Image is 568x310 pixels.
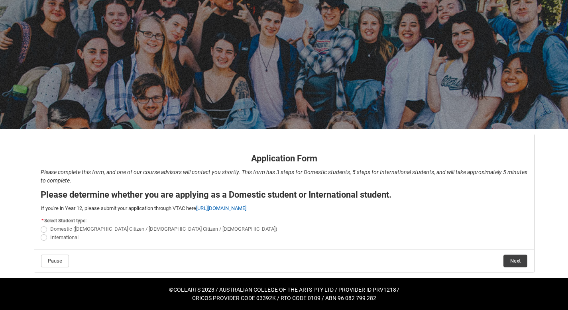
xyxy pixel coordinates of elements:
em: Please complete this form, and one of our course advisors will contact you shortly. This form has... [41,169,527,184]
p: If you're in Year 12, please submit your application through VTAC here [41,204,528,212]
abbr: required [41,218,43,224]
a: [URL][DOMAIN_NAME] [196,205,246,211]
span: Domestic ([DEMOGRAPHIC_DATA] Citizen / [DEMOGRAPHIC_DATA] Citizen / [DEMOGRAPHIC_DATA]) [50,226,277,232]
span: International [50,234,79,240]
strong: Please determine whether you are applying as a Domestic student or International student. [41,190,391,200]
button: Pause [41,255,69,267]
strong: Application Form [251,153,317,163]
button: Next [503,255,527,267]
span: Select Student type: [44,218,86,224]
article: REDU_Application_Form_for_Applicant flow [34,134,535,273]
strong: Application Form - Page 1 [41,140,115,147]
